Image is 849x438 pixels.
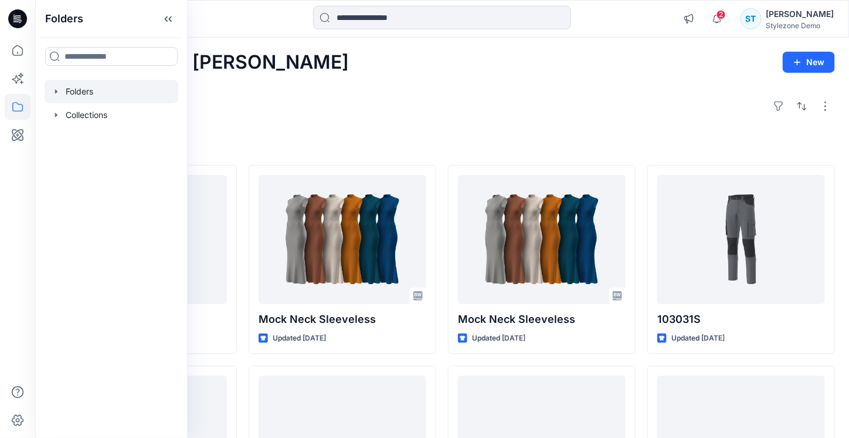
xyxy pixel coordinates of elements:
p: Mock Neck Sleeveless [458,311,626,328]
p: 103031S [657,311,825,328]
h4: Styles [49,139,835,153]
button: New [783,52,835,73]
div: [PERSON_NAME] [766,7,834,21]
span: 2 [716,10,726,19]
a: 103031S [657,175,825,304]
p: Mock Neck Sleeveless [259,311,426,328]
h2: Welcome back, [PERSON_NAME] [49,52,349,73]
p: Updated [DATE] [273,332,326,345]
div: Stylezone Demo [766,21,834,30]
a: Mock Neck Sleeveless [259,175,426,304]
p: Updated [DATE] [671,332,725,345]
a: Mock Neck Sleeveless [458,175,626,304]
div: ST [741,8,762,29]
p: Updated [DATE] [472,332,525,345]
